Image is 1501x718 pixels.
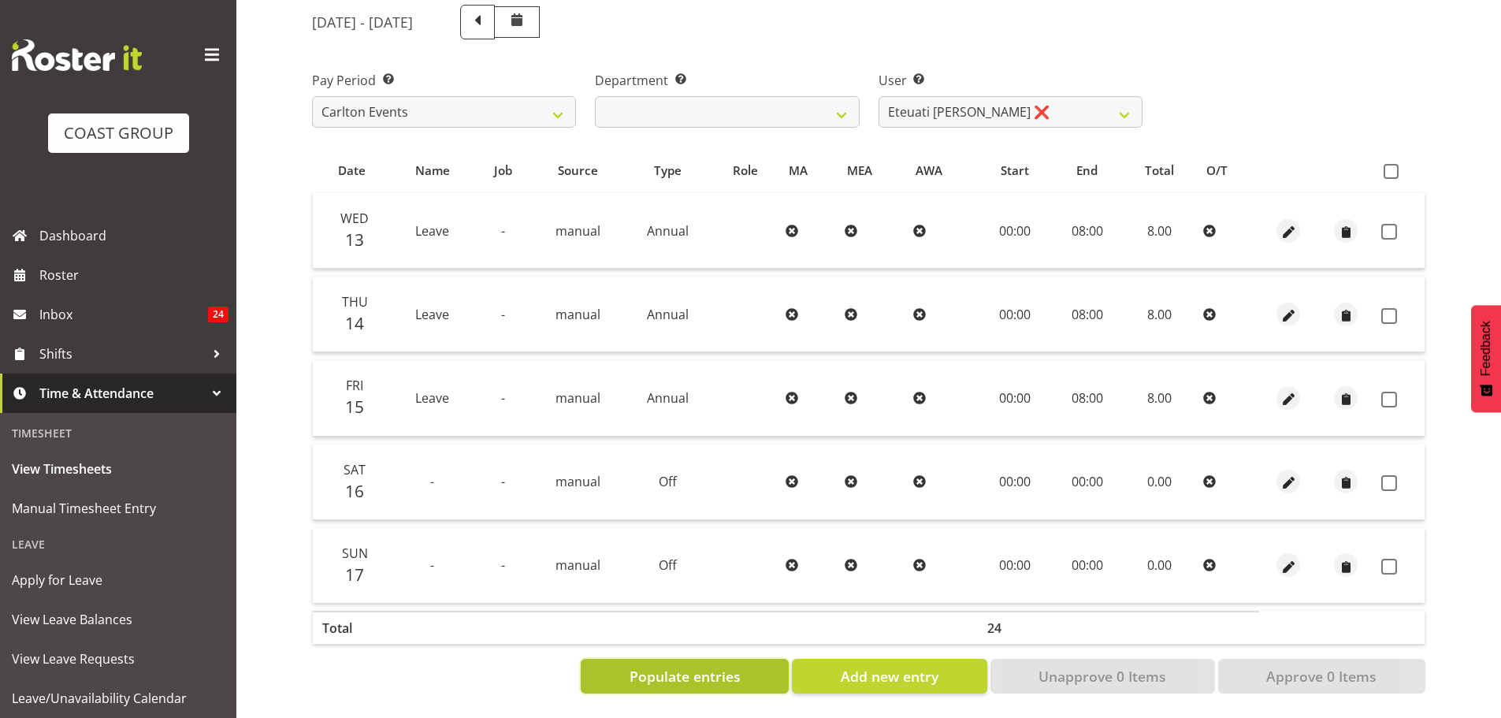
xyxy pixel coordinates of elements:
[1218,659,1425,694] button: Approve 0 Items
[555,389,600,407] span: manual
[595,71,859,90] label: Department
[4,679,232,718] a: Leave/Unavailability Calendar
[39,224,228,247] span: Dashboard
[978,277,1052,352] td: 00:00
[39,263,228,287] span: Roster
[1145,162,1174,180] span: Total
[208,307,228,322] span: 24
[430,556,434,574] span: -
[345,480,364,502] span: 16
[1479,321,1493,376] span: Feedback
[630,666,741,686] span: Populate entries
[12,568,225,592] span: Apply for Leave
[313,611,391,644] th: Total
[4,489,232,528] a: Manual Timesheet Entry
[39,303,208,326] span: Inbox
[916,162,942,180] span: AWA
[1122,277,1197,352] td: 8.00
[12,39,142,71] img: Rosterit website logo
[501,389,505,407] span: -
[345,312,364,334] span: 14
[64,121,173,145] div: COAST GROUP
[501,306,505,323] span: -
[624,193,711,269] td: Annual
[1122,445,1197,520] td: 0.00
[1206,162,1228,180] span: O/T
[39,342,205,366] span: Shifts
[12,608,225,631] span: View Leave Balances
[1266,666,1377,686] span: Approve 0 Items
[4,449,232,489] a: View Timesheets
[415,306,449,323] span: Leave
[555,556,600,574] span: manual
[978,445,1052,520] td: 00:00
[1122,360,1197,436] td: 8.00
[558,162,598,180] span: Source
[342,545,368,562] span: Sun
[1471,305,1501,412] button: Feedback - Show survey
[581,659,789,694] button: Populate entries
[12,686,225,710] span: Leave/Unavailability Calendar
[555,222,600,240] span: manual
[501,556,505,574] span: -
[501,473,505,490] span: -
[312,71,576,90] label: Pay Period
[990,659,1215,694] button: Unapprove 0 Items
[792,659,986,694] button: Add new entry
[624,528,711,603] td: Off
[340,210,369,227] span: Wed
[494,162,512,180] span: Job
[312,13,413,31] h5: [DATE] - [DATE]
[879,71,1142,90] label: User
[1052,277,1122,352] td: 08:00
[345,564,364,586] span: 17
[1001,162,1029,180] span: Start
[415,389,449,407] span: Leave
[978,611,1052,644] th: 24
[978,193,1052,269] td: 00:00
[978,528,1052,603] td: 00:00
[345,396,364,418] span: 15
[847,162,872,180] span: MEA
[1076,162,1098,180] span: End
[415,222,449,240] span: Leave
[555,306,600,323] span: manual
[345,229,364,251] span: 13
[733,162,758,180] span: Role
[978,360,1052,436] td: 00:00
[1052,360,1122,436] td: 08:00
[1052,445,1122,520] td: 00:00
[841,666,938,686] span: Add new entry
[12,457,225,481] span: View Timesheets
[12,647,225,671] span: View Leave Requests
[4,639,232,679] a: View Leave Requests
[39,381,205,405] span: Time & Attendance
[1052,528,1122,603] td: 00:00
[415,162,450,180] span: Name
[4,560,232,600] a: Apply for Leave
[342,293,368,311] span: Thu
[654,162,682,180] span: Type
[346,377,363,394] span: Fri
[1122,528,1197,603] td: 0.00
[1052,193,1122,269] td: 08:00
[12,497,225,520] span: Manual Timesheet Entry
[555,473,600,490] span: manual
[430,473,434,490] span: -
[338,162,366,180] span: Date
[1122,193,1197,269] td: 8.00
[624,277,711,352] td: Annual
[4,528,232,560] div: Leave
[4,600,232,639] a: View Leave Balances
[344,461,366,478] span: Sat
[789,162,808,180] span: MA
[501,222,505,240] span: -
[624,445,711,520] td: Off
[4,417,232,449] div: Timesheet
[624,360,711,436] td: Annual
[1038,666,1166,686] span: Unapprove 0 Items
